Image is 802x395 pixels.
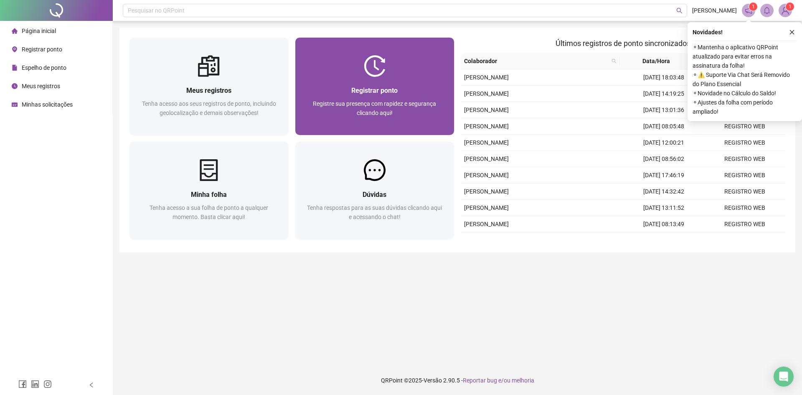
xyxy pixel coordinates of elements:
span: Meus registros [186,87,231,94]
span: instagram [43,380,52,388]
td: REGISTRO WEB [704,232,785,249]
td: REGISTRO WEB [704,151,785,167]
a: Registrar pontoRegistre sua presença com rapidez e segurança clicando aqui! [295,38,454,135]
img: 84421 [779,4,792,17]
td: REGISTRO WEB [704,135,785,151]
span: home [12,28,18,34]
span: ⚬ Mantenha o aplicativo QRPoint atualizado para evitar erros na assinatura da folha! [693,43,797,70]
span: clock-circle [12,83,18,89]
span: linkedin [31,380,39,388]
span: ⚬ ⚠️ Suporte Via Chat Será Removido do Plano Essencial [693,70,797,89]
td: REGISTRO WEB [704,200,785,216]
span: [PERSON_NAME] [464,139,509,146]
td: [DATE] 14:32:42 [623,183,704,200]
span: close [789,29,795,35]
td: REGISTRO WEB [704,216,785,232]
span: [PERSON_NAME] [464,188,509,195]
span: search [610,55,618,67]
span: [PERSON_NAME] [464,107,509,113]
span: [PERSON_NAME] [464,90,509,97]
span: [PERSON_NAME] [464,155,509,162]
span: Últimos registros de ponto sincronizados [556,39,690,48]
span: Registrar ponto [351,87,398,94]
td: REGISTRO WEB [704,183,785,200]
div: Open Intercom Messenger [774,367,794,387]
td: [DATE] 14:19:25 [623,86,704,102]
span: [PERSON_NAME] [464,221,509,227]
sup: 1 [749,3,757,11]
td: [DATE] 18:03:48 [623,69,704,86]
span: Data/Hora [623,56,690,66]
span: environment [12,46,18,52]
span: [PERSON_NAME] [464,74,509,81]
span: Colaborador [464,56,608,66]
td: [DATE] 17:46:19 [623,167,704,183]
a: Meus registrosTenha acesso aos seus registros de ponto, incluindo geolocalização e demais observa... [129,38,289,135]
span: schedule [12,102,18,107]
td: [DATE] 13:11:52 [623,200,704,216]
span: ⚬ Novidade no Cálculo do Saldo! [693,89,797,98]
span: Tenha acesso a sua folha de ponto a qualquer momento. Basta clicar aqui! [150,204,268,220]
span: Espelho de ponto [22,64,66,71]
span: Meus registros [22,83,60,89]
span: Tenha acesso aos seus registros de ponto, incluindo geolocalização e demais observações! [142,100,276,116]
span: Novidades ! [693,28,723,37]
span: Versão [424,377,442,384]
span: Tenha respostas para as suas dúvidas clicando aqui e acessando o chat! [307,204,442,220]
span: [PERSON_NAME] [692,6,737,15]
span: Registre sua presença com rapidez e segurança clicando aqui! [313,100,436,116]
span: Minha folha [191,191,227,199]
span: [PERSON_NAME] [464,172,509,178]
sup: Atualize o seu contato no menu Meus Dados [786,3,794,11]
span: search [676,8,683,14]
td: [DATE] 08:05:48 [623,118,704,135]
th: Data/Hora [620,53,700,69]
span: 1 [752,4,755,10]
footer: QRPoint © 2025 - 2.90.5 - [113,366,802,395]
td: REGISTRO WEB [704,118,785,135]
td: REGISTRO WEB [704,167,785,183]
td: [DATE] 08:13:49 [623,216,704,232]
span: [PERSON_NAME] [464,123,509,130]
span: Registrar ponto [22,46,62,53]
span: Reportar bug e/ou melhoria [463,377,534,384]
span: notification [745,7,752,14]
span: Dúvidas [363,191,386,199]
span: ⚬ Ajustes da folha com período ampliado! [693,98,797,116]
span: facebook [18,380,27,388]
span: left [89,382,94,388]
td: [DATE] 13:01:36 [623,102,704,118]
td: [DATE] 12:00:21 [623,135,704,151]
span: 1 [789,4,792,10]
td: [DATE] 18:01:05 [623,232,704,249]
span: bell [763,7,771,14]
span: search [612,59,617,64]
a: DúvidasTenha respostas para as suas dúvidas clicando aqui e acessando o chat! [295,142,454,239]
span: [PERSON_NAME] [464,204,509,211]
a: Minha folhaTenha acesso a sua folha de ponto a qualquer momento. Basta clicar aqui! [129,142,289,239]
span: Minhas solicitações [22,101,73,108]
span: Página inicial [22,28,56,34]
td: [DATE] 08:56:02 [623,151,704,167]
span: file [12,65,18,71]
